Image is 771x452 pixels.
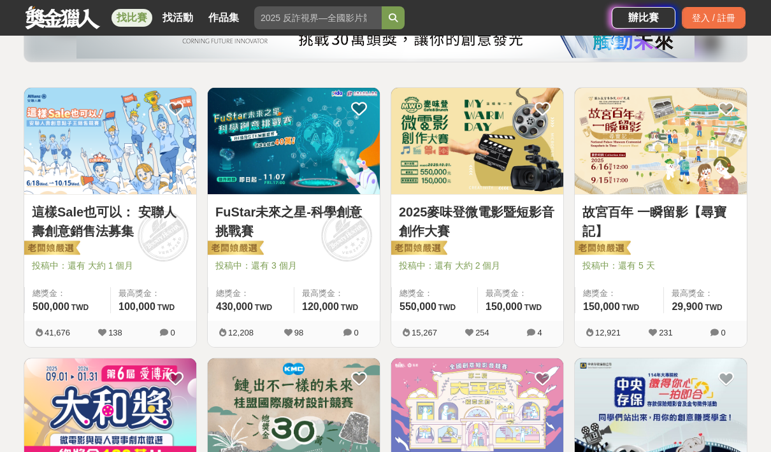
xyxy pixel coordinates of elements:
span: TWD [622,303,639,312]
span: 最高獎金： [119,287,189,300]
span: 最高獎金： [486,287,556,300]
img: Cover Image [24,88,196,194]
a: Cover Image [24,88,196,195]
span: TWD [341,303,358,312]
a: Cover Image [575,88,747,195]
a: 找活動 [157,9,198,27]
a: Cover Image [208,88,380,195]
span: TWD [524,303,542,312]
span: 15,267 [412,328,437,337]
span: 0 [354,328,358,337]
img: 老闆娘嚴選 [22,240,80,258]
a: 辦比賽 [612,7,675,29]
span: 500,000 [32,301,69,312]
span: 總獎金： [583,287,656,300]
span: 150,000 [583,301,620,312]
a: 2025麥味登微電影暨短影音創作大賽 [399,202,556,241]
span: 231 [659,328,673,337]
span: 120,000 [302,301,339,312]
span: 138 [108,328,122,337]
img: Cover Image [208,88,380,194]
span: 總獎金： [216,287,286,300]
span: 0 [170,328,175,337]
span: 投稿中：還有 3 個月 [215,259,372,272]
img: Cover Image [575,88,747,194]
img: Cover Image [391,88,563,194]
span: 最高獎金： [302,287,372,300]
span: 430,000 [216,301,253,312]
img: 老闆娘嚴選 [205,240,264,258]
a: FuStar未來之星-科學創意挑戰賽 [215,202,372,241]
span: 4 [537,328,542,337]
a: 這樣Sale也可以： 安聯人壽創意銷售法募集 [32,202,189,241]
span: 41,676 [45,328,70,337]
span: 29,900 [672,301,703,312]
span: 98 [294,328,303,337]
span: 254 [475,328,489,337]
span: 12,921 [595,328,621,337]
span: 最高獎金： [672,287,739,300]
span: 總獎金： [32,287,103,300]
img: 老闆娘嚴選 [389,240,447,258]
a: 找比賽 [112,9,152,27]
span: TWD [255,303,272,312]
span: 投稿中：還有 大約 2 個月 [399,259,556,272]
span: 0 [721,328,725,337]
input: 2025 反詐視界—全國影片競賽 [254,6,382,29]
span: 12,208 [228,328,254,337]
a: Cover Image [391,88,563,195]
span: TWD [438,303,456,312]
a: 作品集 [203,9,244,27]
span: 投稿中：還有 大約 1 個月 [32,259,189,272]
a: 故宮百年 一瞬留影【尋寶記】 [582,202,739,241]
span: 投稿中：還有 5 天 [582,259,739,272]
span: 150,000 [486,301,522,312]
div: 登入 / 註冊 [682,7,746,29]
span: 550,000 [400,301,436,312]
span: TWD [157,303,175,312]
img: 老闆娘嚴選 [572,240,631,258]
span: TWD [705,303,722,312]
span: 總獎金： [400,287,470,300]
span: 100,000 [119,301,155,312]
span: TWD [71,303,89,312]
